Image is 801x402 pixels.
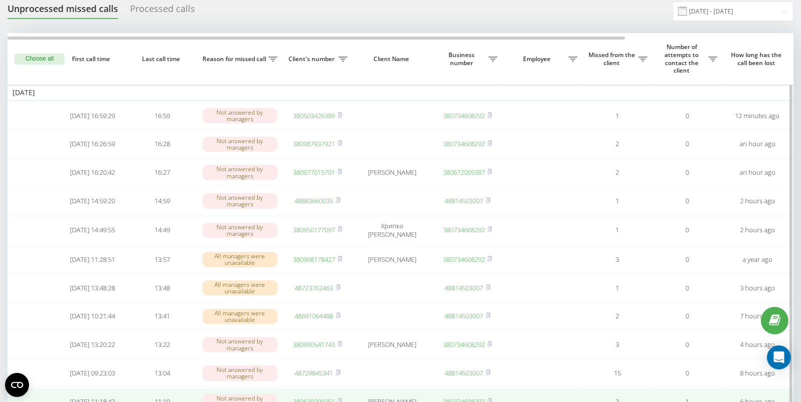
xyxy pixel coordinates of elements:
[722,360,792,386] td: 8 hours ago
[722,275,792,301] td: 3 hours ago
[352,216,432,244] td: Хрипко [PERSON_NAME]
[295,283,333,292] a: 48723762463
[135,55,189,63] span: Last call time
[582,188,652,214] td: 1
[5,373,29,397] button: Open CMP widget
[57,360,127,386] td: [DATE] 09:23:03
[652,216,722,244] td: 0
[57,188,127,214] td: [DATE] 14:59:20
[202,55,268,63] span: Reason for missed call
[202,309,277,324] div: All managers were unavailable
[202,365,277,380] div: Not answered by managers
[582,131,652,157] td: 2
[722,103,792,129] td: 12 minutes ago
[293,139,335,148] a: 380987937921
[202,165,277,180] div: Not answered by managers
[202,280,277,295] div: All managers were unavailable
[722,216,792,244] td: 2 hours ago
[127,360,197,386] td: 13:04
[582,275,652,301] td: 1
[587,51,638,67] span: Missed from the client
[293,111,335,120] a: 380503426389
[652,331,722,358] td: 0
[57,159,127,186] td: [DATE] 16:20:42
[14,54,64,65] button: Choose all
[652,246,722,273] td: 0
[65,55,119,63] span: First call time
[443,255,485,264] a: 380734608292
[722,303,792,329] td: 7 hours ago
[443,225,485,234] a: 380734608292
[127,216,197,244] td: 14:49
[443,139,485,148] a: 380734608292
[652,159,722,186] td: 0
[352,159,432,186] td: [PERSON_NAME]
[202,137,277,152] div: Not answered by managers
[652,275,722,301] td: 0
[352,331,432,358] td: [PERSON_NAME]
[722,331,792,358] td: 4 hours ago
[202,108,277,123] div: Not answered by managers
[443,168,485,177] a: 380672009387
[127,303,197,329] td: 13:41
[443,340,485,349] a: 380734608292
[722,131,792,157] td: an hour ago
[582,246,652,273] td: 3
[127,331,197,358] td: 13:22
[127,188,197,214] td: 14:59
[582,303,652,329] td: 2
[127,159,197,186] td: 16:27
[722,159,792,186] td: an hour ago
[295,368,333,377] a: 48729845341
[652,360,722,386] td: 0
[582,216,652,244] td: 1
[202,337,277,352] div: Not answered by managers
[293,255,335,264] a: 380968178427
[582,331,652,358] td: 3
[202,223,277,238] div: Not answered by managers
[127,131,197,157] td: 16:28
[730,51,784,67] span: How long has the call been lost
[293,225,335,234] a: 380950177097
[202,252,277,267] div: All managers were unavailable
[582,103,652,129] td: 1
[361,55,424,63] span: Client Name
[582,360,652,386] td: 15
[652,131,722,157] td: 0
[57,331,127,358] td: [DATE] 13:20:22
[127,103,197,129] td: 16:59
[445,368,483,377] a: 48814503007
[293,340,335,349] a: 380990541743
[295,196,333,205] a: 48883660035
[202,193,277,208] div: Not answered by managers
[295,311,333,320] a: 48691064488
[767,345,791,369] div: Open Intercom Messenger
[507,55,568,63] span: Employee
[127,275,197,301] td: 13:48
[722,188,792,214] td: 2 hours ago
[437,51,488,67] span: Business number
[657,43,708,74] span: Number of attempts to contact the client
[7,4,118,19] div: Unprocessed missed calls
[445,196,483,205] a: 48814503007
[57,131,127,157] td: [DATE] 16:26:59
[57,216,127,244] td: [DATE] 14:49:55
[582,159,652,186] td: 2
[443,111,485,120] a: 380734608292
[57,246,127,273] td: [DATE] 11:28:51
[652,303,722,329] td: 0
[57,275,127,301] td: [DATE] 13:48:28
[127,246,197,273] td: 13:57
[287,55,338,63] span: Client's number
[57,103,127,129] td: [DATE] 16:59:29
[352,246,432,273] td: [PERSON_NAME]
[652,188,722,214] td: 0
[57,303,127,329] td: [DATE] 10:21:44
[130,4,195,19] div: Processed calls
[293,168,335,177] a: 380977015701
[722,246,792,273] td: a year ago
[445,283,483,292] a: 48814503007
[445,311,483,320] a: 48814503007
[652,103,722,129] td: 0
